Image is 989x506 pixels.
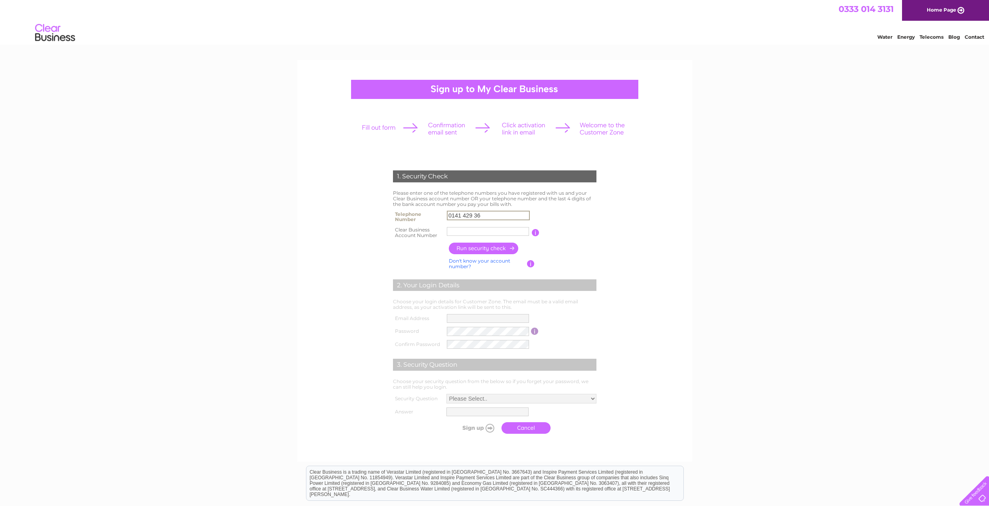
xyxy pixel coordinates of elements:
a: Energy [897,34,915,40]
a: Telecoms [920,34,944,40]
a: 0333 014 3131 [839,4,894,14]
th: Telephone Number [391,209,445,225]
td: Please enter one of the telephone numbers you have registered with us and your Clear Business acc... [391,188,598,209]
td: Choose your login details for Customer Zone. The email must be a valid email address, as your act... [391,297,598,312]
th: Security Question [391,392,444,405]
th: Clear Business Account Number [391,225,445,241]
div: Clear Business is a trading name of Verastar Limited (registered in [GEOGRAPHIC_DATA] No. 3667643... [306,4,683,39]
img: logo.png [35,21,75,45]
th: Confirm Password [391,338,445,351]
div: 1. Security Check [393,170,596,182]
td: Choose your security question from the below so if you forget your password, we can still help yo... [391,377,598,392]
th: Email Address [391,312,445,325]
th: Password [391,325,445,338]
a: Contact [965,34,984,40]
input: Information [527,260,535,267]
div: 2. Your Login Details [393,279,596,291]
a: Cancel [501,422,551,434]
input: Information [532,229,539,236]
input: Submit [448,422,497,433]
div: 3. Security Question [393,359,596,371]
input: Information [531,328,539,335]
a: Water [877,34,892,40]
a: Blog [948,34,960,40]
a: Don't know your account number? [449,258,510,269]
th: Answer [391,405,444,418]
